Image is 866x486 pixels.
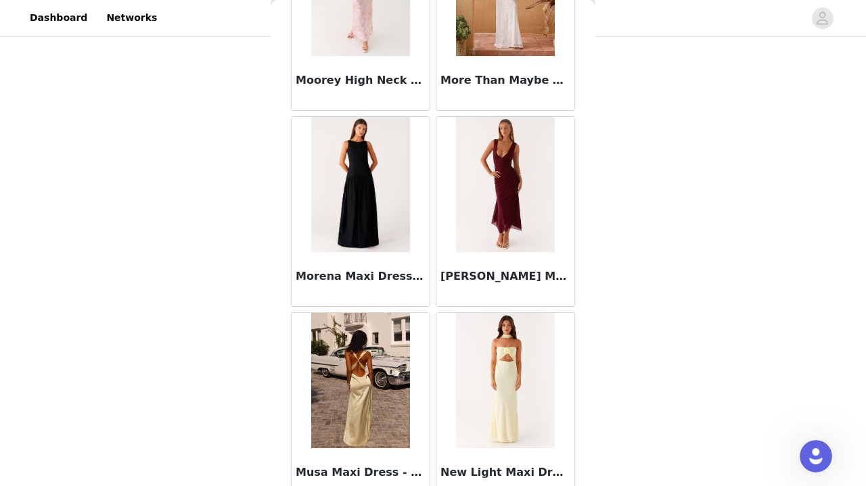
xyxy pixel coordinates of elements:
[22,3,95,33] a: Dashboard
[440,464,570,481] h3: New Light Maxi Dress - Yellow
[296,72,426,89] h3: Moorey High Neck Maxi Dress - Pink
[296,268,426,285] h3: Morena Maxi Dress - Black
[456,313,554,448] img: New Light Maxi Dress - Yellow
[440,268,570,285] h3: [PERSON_NAME] Maxi Dress - Deep Maroon
[311,117,409,252] img: Morena Maxi Dress - Black
[296,464,426,481] h3: Musa Maxi Dress - Lemon
[456,117,554,252] img: Murphy Maxi Dress - Deep Maroon
[800,440,832,472] iframe: Intercom live chat
[98,3,165,33] a: Networks
[311,313,409,448] img: Musa Maxi Dress - Lemon
[440,72,570,89] h3: More Than Maybe Maxi Dress - White
[816,7,829,29] div: avatar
